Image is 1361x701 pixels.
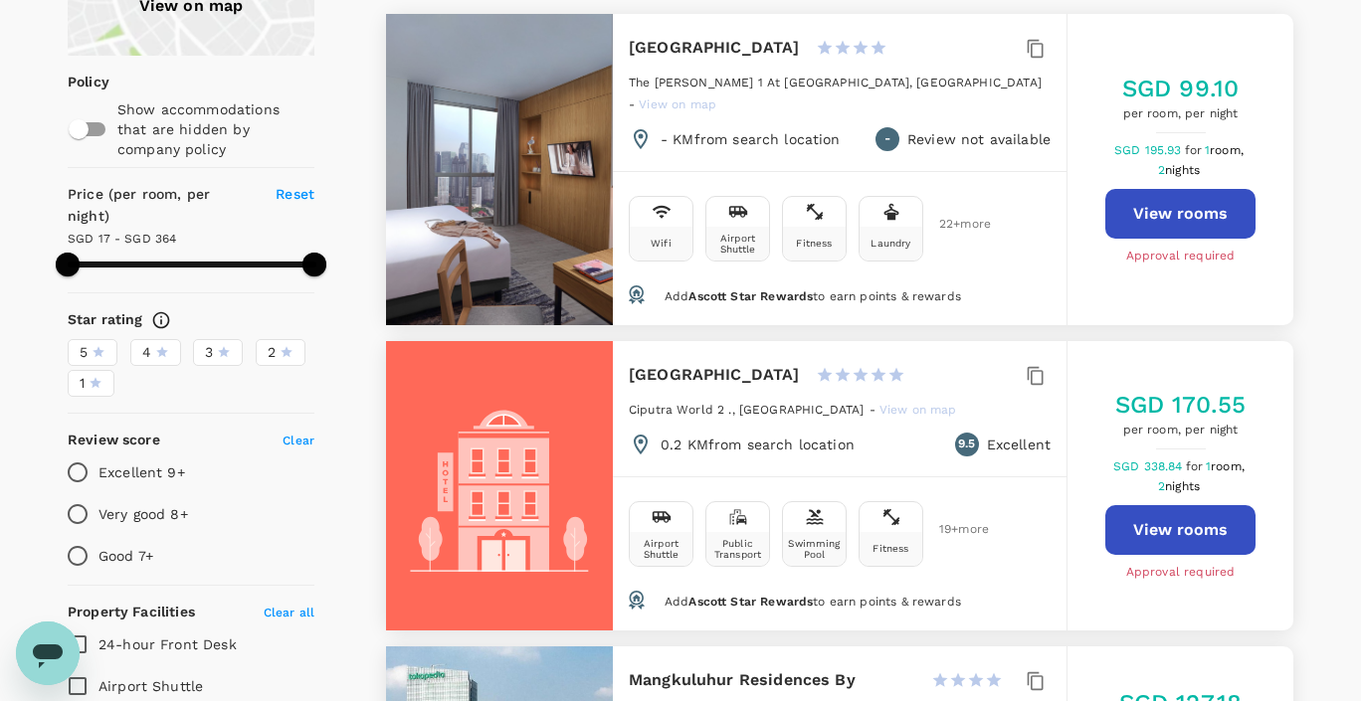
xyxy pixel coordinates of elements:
[1105,189,1256,239] button: View rooms
[1115,389,1247,421] h5: SGD 170.55
[80,373,85,394] span: 1
[1211,459,1245,473] span: room,
[870,403,879,417] span: -
[710,233,765,255] div: Airport Shuttle
[264,606,314,619] span: Clear all
[879,401,957,417] a: View on map
[1126,563,1236,583] span: Approval required
[651,238,672,249] div: Wifi
[796,238,832,249] div: Fitness
[629,403,864,417] span: Ciputra World 2 ., [GEOGRAPHIC_DATA]
[634,538,688,560] div: Airport Shuttle
[98,678,203,694] span: Airport Shuttle
[661,435,855,454] p: 0.2 KM from search location
[1165,479,1200,493] span: nights
[629,76,1042,89] span: The [PERSON_NAME] 1 At [GEOGRAPHIC_DATA], [GEOGRAPHIC_DATA]
[879,403,957,417] span: View on map
[1158,479,1203,493] span: 2
[142,342,151,363] span: 4
[987,435,1051,454] p: Excellent
[1206,459,1248,473] span: 1
[958,435,975,454] span: 9.5
[283,434,314,447] span: Clear
[268,342,276,363] span: 2
[1210,143,1244,157] span: room,
[1205,143,1247,157] span: 1
[98,546,153,566] p: Good 7+
[939,218,969,231] span: 22 + more
[1158,163,1203,177] span: 2
[98,636,237,652] span: 24-hour Front Desk
[276,186,314,202] span: Reset
[68,232,176,246] span: SGD 17 - SGD 364
[1185,143,1205,157] span: for
[710,538,765,560] div: Public Transport
[68,430,160,451] h6: Review score
[688,289,813,303] span: Ascott Star Rewards
[1122,73,1239,104] h5: SGD 99.10
[884,129,890,149] span: -
[661,129,841,149] p: - KM from search location
[151,310,171,330] svg: Star ratings are awarded to properties to represent the quality of services, facilities, and amen...
[871,238,910,249] div: Laundry
[939,523,969,536] span: 19 + more
[688,595,813,609] span: Ascott Star Rewards
[68,309,143,331] h6: Star rating
[787,538,842,560] div: Swimming Pool
[629,361,800,389] h6: [GEOGRAPHIC_DATA]
[665,289,961,303] span: Add to earn points & rewards
[1105,505,1256,555] button: View rooms
[1115,421,1247,440] span: per room, per night
[907,129,1051,149] p: Review not available
[1113,459,1186,473] span: SGD 338.84
[80,342,88,363] span: 5
[16,621,80,685] iframe: Button to launch messaging window
[1114,143,1185,157] span: SGD 195.93
[117,99,312,159] p: Show accommodations that are hidden by company policy
[629,97,639,111] span: -
[68,184,253,228] h6: Price (per room, per night)
[98,462,185,482] p: Excellent 9+
[639,97,716,111] span: View on map
[68,72,81,91] p: Policy
[1165,163,1200,177] span: nights
[873,543,908,554] div: Fitness
[639,95,716,111] a: View on map
[68,602,195,623] h6: Property Facilities
[1122,104,1239,124] span: per room, per night
[1186,459,1206,473] span: for
[1126,247,1236,266] span: Approval required
[205,342,213,363] span: 3
[665,595,961,609] span: Add to earn points & rewards
[629,34,800,62] h6: [GEOGRAPHIC_DATA]
[98,504,188,524] p: Very good 8+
